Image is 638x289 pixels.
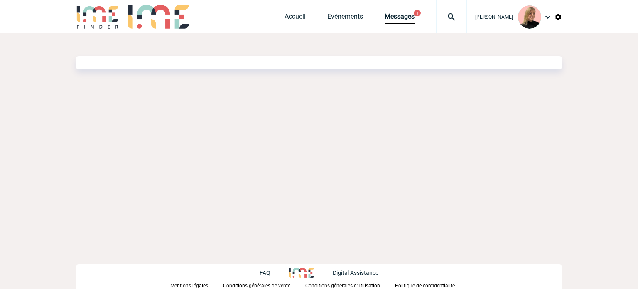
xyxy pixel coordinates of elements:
[170,283,208,289] p: Mentions légales
[305,283,380,289] p: Conditions générales d'utilisation
[327,12,363,24] a: Evénements
[223,281,305,289] a: Conditions générales de vente
[76,5,119,29] img: IME-Finder
[475,14,513,20] span: [PERSON_NAME]
[260,269,270,276] p: FAQ
[395,281,468,289] a: Politique de confidentialité
[305,281,395,289] a: Conditions générales d'utilisation
[170,281,223,289] a: Mentions légales
[385,12,415,24] a: Messages
[395,283,455,289] p: Politique de confidentialité
[260,268,289,276] a: FAQ
[289,268,314,278] img: http://www.idealmeetingsevents.fr/
[223,283,290,289] p: Conditions générales de vente
[333,269,378,276] p: Digital Assistance
[414,10,421,16] button: 1
[518,5,541,29] img: 131233-0.png
[285,12,306,24] a: Accueil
